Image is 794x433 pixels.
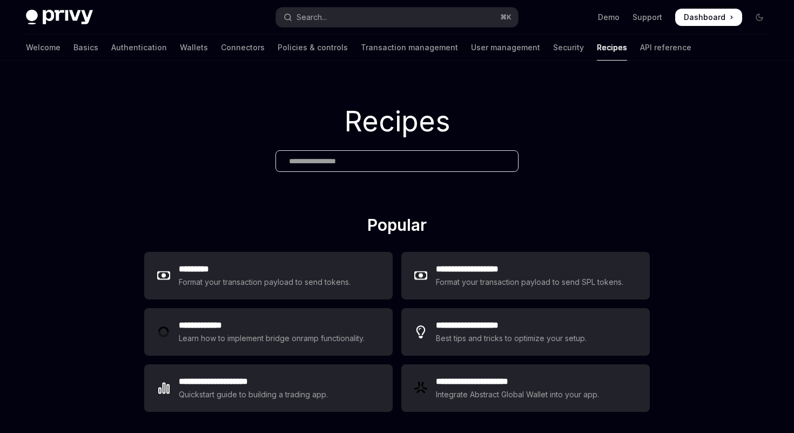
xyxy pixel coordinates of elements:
[278,35,348,61] a: Policies & controls
[553,35,584,61] a: Security
[436,332,588,345] div: Best tips and tricks to optimize your setup.
[179,388,328,401] div: Quickstart guide to building a trading app.
[26,35,60,61] a: Welcome
[26,10,93,25] img: dark logo
[751,9,768,26] button: Toggle dark mode
[144,215,650,239] h2: Popular
[144,252,393,299] a: **** ****Format your transaction payload to send tokens.
[111,35,167,61] a: Authentication
[297,11,327,24] div: Search...
[361,35,458,61] a: Transaction management
[640,35,691,61] a: API reference
[684,12,725,23] span: Dashboard
[144,308,393,356] a: **** **** ***Learn how to implement bridge onramp functionality.
[598,12,620,23] a: Demo
[675,9,742,26] a: Dashboard
[221,35,265,61] a: Connectors
[180,35,208,61] a: Wallets
[179,276,351,289] div: Format your transaction payload to send tokens.
[632,12,662,23] a: Support
[276,8,517,27] button: Open search
[597,35,627,61] a: Recipes
[436,388,600,401] div: Integrate Abstract Global Wallet into your app.
[179,332,368,345] div: Learn how to implement bridge onramp functionality.
[436,276,624,289] div: Format your transaction payload to send SPL tokens.
[471,35,540,61] a: User management
[73,35,98,61] a: Basics
[500,13,512,22] span: ⌘ K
